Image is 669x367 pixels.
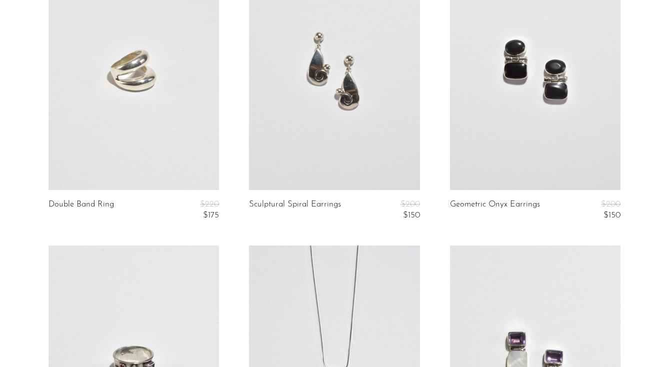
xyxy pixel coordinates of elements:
[403,211,420,219] span: $150
[249,200,341,220] a: Sculptural Spiral Earrings
[48,200,114,220] a: Double Band Ring
[450,200,540,220] a: Geometric Onyx Earrings
[400,200,420,208] span: $200
[601,200,620,208] span: $200
[603,211,620,219] span: $150
[200,200,219,208] span: $220
[203,211,219,219] span: $175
